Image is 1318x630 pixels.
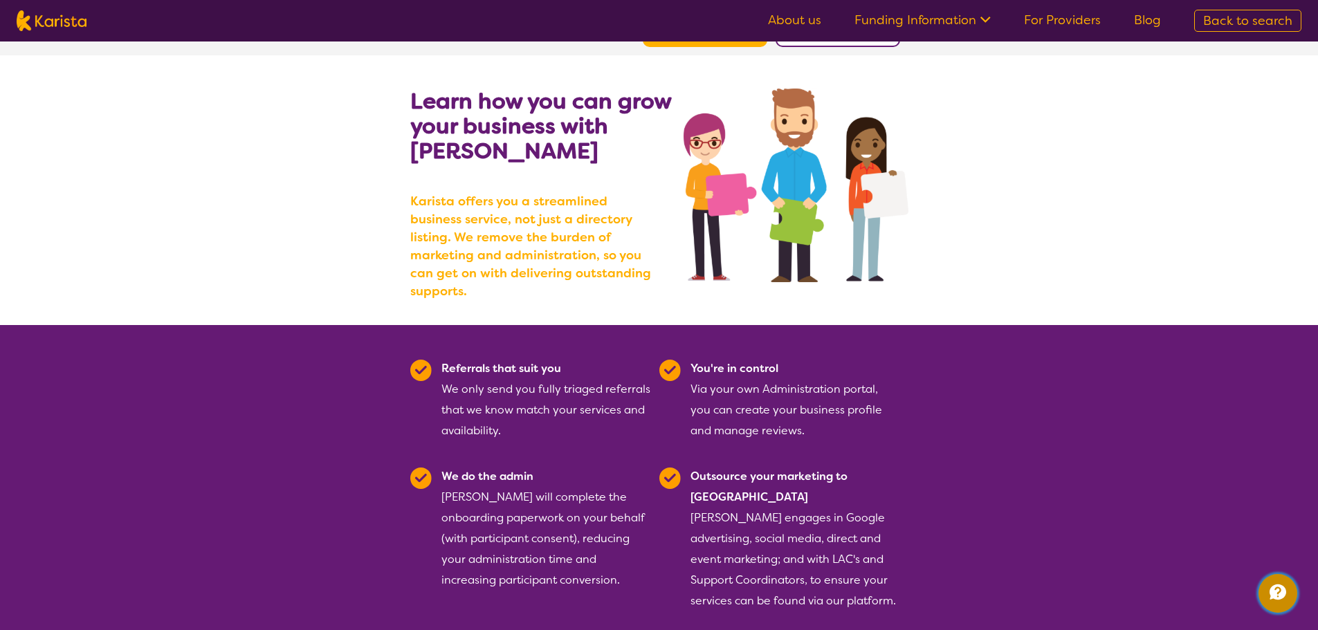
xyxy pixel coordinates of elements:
b: Karista offers you a streamlined business service, not just a directory listing. We remove the bu... [410,192,659,300]
span: Back to search [1203,12,1292,29]
div: Via your own Administration portal, you can create your business profile and manage reviews. [690,358,900,441]
div: [PERSON_NAME] will complete the onboarding paperwork on your behalf (with participant consent), r... [441,466,651,611]
a: Funding Information [854,12,991,28]
img: grow your business with Karista [684,89,908,282]
a: Blog [1134,12,1161,28]
a: Back to search [1194,10,1301,32]
a: About us [768,12,821,28]
a: For Providers [1024,12,1101,28]
img: Karista logo [17,10,86,31]
img: Tick [659,467,681,489]
b: Outsource your marketing to [GEOGRAPHIC_DATA] [690,469,848,504]
b: We do the admin [441,469,533,483]
img: Tick [410,467,432,489]
b: You're in control [690,361,778,376]
div: We only send you fully triaged referrals that we know match your services and availability. [441,358,651,441]
img: Tick [410,360,432,381]
div: [PERSON_NAME] engages in Google advertising, social media, direct and event marketing; and with L... [690,466,900,611]
b: Referrals that suit you [441,361,561,376]
img: Tick [659,360,681,381]
button: Channel Menu [1258,574,1297,613]
b: Learn how you can grow your business with [PERSON_NAME] [410,86,671,165]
